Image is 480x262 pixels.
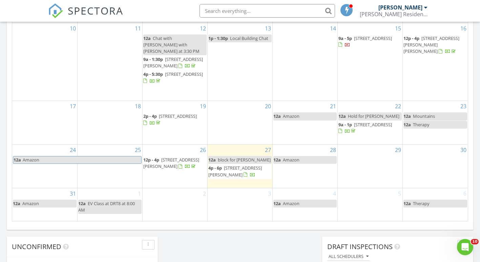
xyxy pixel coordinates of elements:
[165,71,203,77] span: [STREET_ADDRESS]
[143,157,159,163] span: 12p - 4p
[218,157,271,163] span: block for [PERSON_NAME]
[143,56,163,62] span: 9a - 1:30p
[143,157,199,169] span: [STREET_ADDRESS][PERSON_NAME]
[283,200,299,206] span: Amazon
[200,4,335,18] input: Search everything...
[403,200,411,206] span: 12a
[338,122,352,128] span: 9a - 1p
[143,71,203,84] a: 4p - 5:30p [STREET_ADDRESS]
[457,239,473,255] iframe: Intercom live chat
[338,35,402,49] a: 9a - 5p [STREET_ADDRESS]
[327,242,393,251] span: Draft Inspections
[133,23,142,34] a: Go to August 11, 2025
[133,101,142,112] a: Go to August 18, 2025
[207,101,272,145] td: Go to August 20, 2025
[143,112,207,127] a: 2p - 4p [STREET_ADDRESS]
[199,101,207,112] a: Go to August 19, 2025
[394,145,402,155] a: Go to August 29, 2025
[199,23,207,34] a: Go to August 12, 2025
[68,101,77,112] a: Go to August 17, 2025
[397,188,402,199] a: Go to September 5, 2025
[77,145,142,188] td: Go to August 25, 2025
[403,35,419,41] span: 12p - 4p
[327,252,370,261] button: All schedulers
[403,188,468,221] td: Go to September 6, 2025
[207,23,272,101] td: Go to August 13, 2025
[48,9,123,23] a: SPECTORA
[143,113,157,119] span: 2p - 4p
[143,113,197,126] a: 2p - 4p [STREET_ADDRESS]
[68,23,77,34] a: Go to August 10, 2025
[143,35,151,41] span: 12a
[143,56,203,69] span: [STREET_ADDRESS][PERSON_NAME]
[143,35,200,54] span: Chat with [PERSON_NAME] with [PERSON_NAME] at 3:30 PM
[143,56,203,69] a: 9a - 1:30p [STREET_ADDRESS][PERSON_NAME]
[403,113,411,119] span: 12a
[207,145,272,188] td: Go to August 27, 2025
[273,200,281,206] span: 12a
[273,157,281,163] span: 12a
[77,188,142,221] td: Go to September 1, 2025
[413,122,429,128] span: Therapy
[462,188,468,199] a: Go to September 6, 2025
[202,188,207,199] a: Go to September 2, 2025
[13,200,20,206] span: 12a
[273,113,281,119] span: 12a
[142,101,207,145] td: Go to August 19, 2025
[459,145,468,155] a: Go to August 30, 2025
[273,145,338,188] td: Go to August 28, 2025
[264,145,272,155] a: Go to August 27, 2025
[78,200,135,213] span: EV Class at DRT8 at 8:00 AM
[137,188,142,199] a: Go to September 1, 2025
[12,242,61,251] span: Unconfirmed
[403,23,468,101] td: Go to August 16, 2025
[332,188,337,199] a: Go to September 4, 2025
[13,156,21,163] span: 12a
[264,101,272,112] a: Go to August 20, 2025
[403,101,468,145] td: Go to August 23, 2025
[208,164,272,179] a: 4p - 6p [STREET_ADDRESS][PERSON_NAME]
[354,35,392,41] span: [STREET_ADDRESS]
[354,122,392,128] span: [STREET_ADDRESS]
[143,56,207,70] a: 9a - 1:30p [STREET_ADDRESS][PERSON_NAME]
[208,165,222,171] span: 4p - 6p
[68,3,123,18] span: SPECTORA
[48,3,63,18] img: The Best Home Inspection Software - Spectora
[267,188,272,199] a: Go to September 3, 2025
[264,23,272,34] a: Go to August 13, 2025
[338,121,402,135] a: 9a - 1p [STREET_ADDRESS]
[159,113,197,119] span: [STREET_ADDRESS]
[378,4,422,11] div: [PERSON_NAME]
[12,188,77,221] td: Go to August 31, 2025
[230,35,268,41] span: Local Building Chat
[273,101,338,145] td: Go to August 21, 2025
[208,165,262,177] span: [STREET_ADDRESS][PERSON_NAME]
[12,101,77,145] td: Go to August 17, 2025
[143,71,163,77] span: 4p - 5:30p
[133,145,142,155] a: Go to August 25, 2025
[394,101,402,112] a: Go to August 22, 2025
[329,254,369,259] div: All schedulers
[459,101,468,112] a: Go to August 23, 2025
[207,188,272,221] td: Go to September 3, 2025
[338,122,392,134] a: 9a - 1p [STREET_ADDRESS]
[77,23,142,101] td: Go to August 11, 2025
[273,23,338,101] td: Go to August 14, 2025
[394,23,402,34] a: Go to August 15, 2025
[360,11,427,18] div: Kurtz Residential, LLC
[403,35,459,54] span: [STREET_ADDRESS][PERSON_NAME][PERSON_NAME]
[413,113,435,119] span: Mountains
[329,145,337,155] a: Go to August 28, 2025
[338,188,403,221] td: Go to September 5, 2025
[12,23,77,101] td: Go to August 10, 2025
[338,35,392,48] a: 9a - 5p [STREET_ADDRESS]
[338,23,403,101] td: Go to August 15, 2025
[338,113,346,119] span: 12a
[403,145,468,188] td: Go to August 30, 2025
[142,188,207,221] td: Go to September 2, 2025
[329,101,337,112] a: Go to August 21, 2025
[471,239,479,244] span: 10
[283,157,299,163] span: Amazon
[142,23,207,101] td: Go to August 12, 2025
[23,157,39,163] span: Amazon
